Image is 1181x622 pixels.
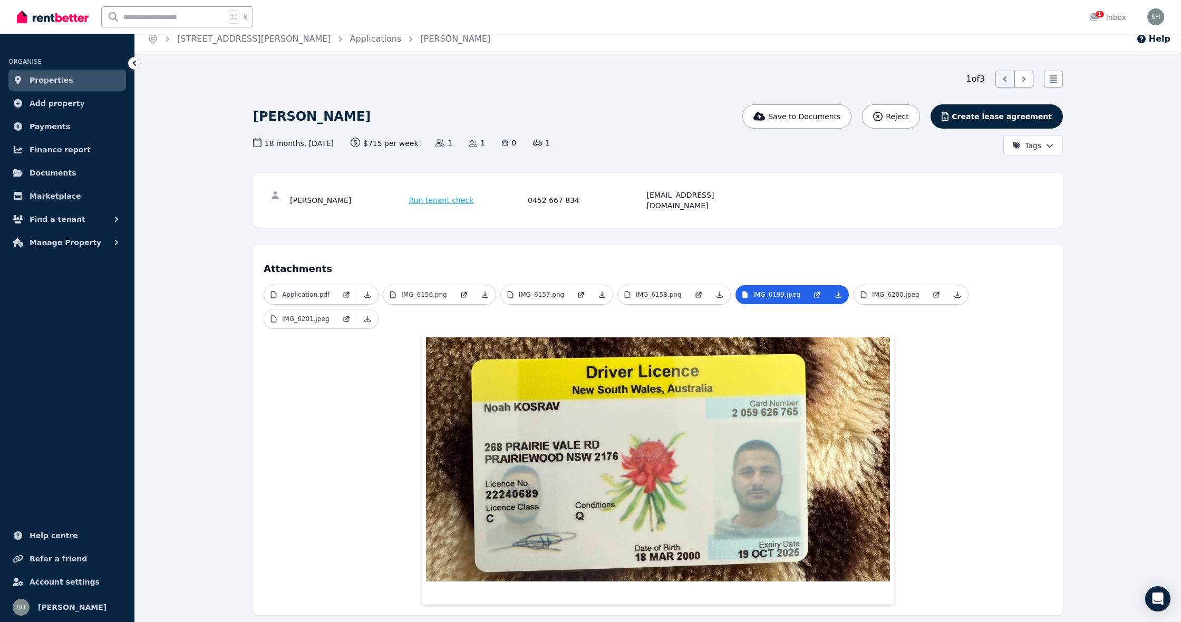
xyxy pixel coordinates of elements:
img: IMG_6199.jpeg [426,337,890,581]
button: Manage Property [8,232,126,253]
span: Documents [30,167,76,179]
a: Open in new Tab [453,285,475,304]
a: Applications [350,34,402,44]
a: Download Attachment [592,285,613,304]
span: 18 months , [DATE] [253,138,334,149]
button: Reject [862,104,919,129]
a: [STREET_ADDRESS][PERSON_NAME] [177,34,331,44]
span: Save to Documents [768,111,840,122]
p: IMG_6200.jpeg [872,290,919,299]
nav: Breadcrumb [135,24,503,54]
span: Marketplace [30,190,81,202]
div: [EMAIL_ADDRESS][DOMAIN_NAME] [647,190,763,211]
span: Finance report [30,143,91,156]
span: Reject [886,111,908,122]
a: [PERSON_NAME] [420,34,490,44]
a: Open in new Tab [336,285,357,304]
button: Save to Documents [742,104,852,129]
a: Account settings [8,571,126,592]
a: Documents [8,162,126,183]
h1: [PERSON_NAME] [253,108,371,125]
div: Inbox [1089,12,1126,23]
button: Create lease agreement [931,104,1063,129]
span: ORGANISE [8,58,42,65]
a: Help centre [8,525,126,546]
span: Account settings [30,576,100,588]
button: Help [1136,33,1170,45]
span: 1 [533,138,550,148]
a: Download Attachment [475,285,496,304]
a: Download Attachment [357,309,378,328]
span: Create lease agreement [952,111,1052,122]
div: Open Intercom Messenger [1145,586,1170,611]
h4: Attachments [264,255,1052,276]
a: IMG_6201.jpeg [264,309,336,328]
span: 0 [502,138,516,148]
p: IMG_6199.jpeg [753,290,801,299]
a: Payments [8,116,126,137]
a: Open in new Tab [336,309,357,328]
p: IMG_6157.png [519,290,564,299]
a: Open in new Tab [807,285,828,304]
a: Application.pdf [264,285,336,304]
span: Help centre [30,529,78,542]
div: [PERSON_NAME] [290,190,406,211]
a: Finance report [8,139,126,160]
span: k [244,13,247,21]
span: Tags [1012,140,1041,151]
p: IMG_6156.png [401,290,447,299]
a: IMG_6199.jpeg [735,285,807,304]
a: Marketplace [8,186,126,207]
span: 1 [1096,11,1104,17]
button: Find a tenant [8,209,126,230]
a: IMG_6156.png [383,285,453,304]
img: RentBetter [17,9,89,25]
span: Find a tenant [30,213,85,226]
a: Properties [8,70,126,91]
a: Download Attachment [357,285,378,304]
a: Open in new Tab [688,285,709,304]
p: IMG_6201.jpeg [282,315,330,323]
span: Run tenant check [409,195,474,206]
span: Manage Property [30,236,101,249]
a: IMG_6158.png [618,285,688,304]
a: Refer a friend [8,548,126,569]
div: 0452 667 834 [528,190,644,211]
span: Payments [30,120,70,133]
span: 1 of 3 [966,73,985,85]
a: Open in new Tab [926,285,947,304]
span: Properties [30,74,73,86]
span: 1 [435,138,452,148]
img: YI WANG [1147,8,1164,25]
a: IMG_6157.png [501,285,570,304]
a: Add property [8,93,126,114]
a: Open in new Tab [570,285,592,304]
span: Refer a friend [30,552,87,565]
p: Application.pdf [282,290,330,299]
p: IMG_6158.png [636,290,681,299]
button: Tags [1003,135,1063,156]
a: Download Attachment [828,285,849,304]
img: YI WANG [13,599,30,616]
a: Download Attachment [947,285,968,304]
span: [PERSON_NAME] [38,601,107,614]
a: IMG_6200.jpeg [854,285,926,304]
a: Download Attachment [709,285,730,304]
span: Add property [30,97,85,110]
span: $715 per week [351,138,419,149]
span: 1 [469,138,485,148]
